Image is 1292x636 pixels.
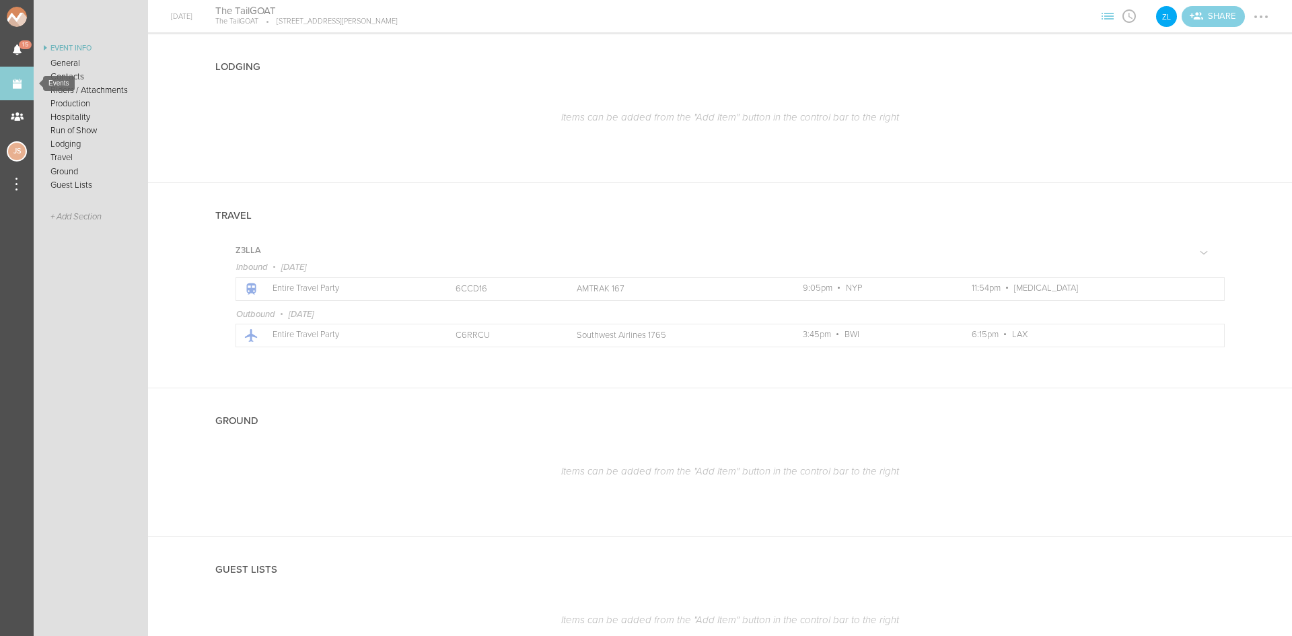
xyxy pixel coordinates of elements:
div: Jessica Smith [7,141,27,162]
a: Run of Show [34,124,148,137]
img: NOMAD [7,7,83,27]
span: [DATE] [281,262,306,273]
a: Ground [34,165,148,178]
a: Production [34,97,148,110]
a: General [34,57,148,70]
span: Outbound [236,309,275,320]
span: [DATE] [289,309,314,320]
a: Contacts [34,70,148,83]
p: The TailGOAT [215,17,258,26]
p: Items can be added from the "Add Item" button in the control bar to the right [236,465,1225,477]
a: Hospitality [34,110,148,124]
h5: Z3LLA [236,246,261,255]
p: Southwest Airlines 1765 [577,330,773,341]
h4: Ground [215,415,258,427]
p: [STREET_ADDRESS][PERSON_NAME] [258,17,398,26]
span: + Add Section [50,212,102,222]
div: Z3LLA [1155,5,1178,28]
span: NYP [846,283,862,293]
p: AMTRAK 167 [577,283,773,294]
span: BWI [845,329,859,340]
a: Riders / Attachments [34,83,148,97]
span: 6:15pm [972,329,999,340]
a: Guest Lists [34,178,148,192]
span: View Sections [1097,11,1118,20]
a: Lodging [34,137,148,151]
h4: Guest Lists [215,564,277,575]
a: Invite teams to the Event [1182,6,1245,27]
span: LAX [1012,329,1028,340]
h4: Lodging [215,61,260,73]
a: Travel [34,151,148,164]
span: View Itinerary [1118,11,1140,20]
span: 15 [19,40,32,49]
div: Share [1182,6,1245,27]
h4: The TailGOAT [215,5,398,17]
div: ZL [1155,5,1178,28]
span: 3:45pm [803,329,831,340]
a: Event Info [34,40,148,57]
p: Entire Travel Party [273,283,426,294]
span: 11:54pm [972,283,1001,293]
p: C6RRCU [456,330,547,341]
span: [MEDICAL_DATA] [1014,283,1078,293]
p: Items can be added from the "Add Item" button in the control bar to the right [236,111,1225,123]
h4: Travel [215,210,252,221]
p: 6CCD16 [456,283,547,294]
p: Items can be added from the "Add Item" button in the control bar to the right [236,614,1225,626]
span: 9:05pm [803,283,832,293]
span: Inbound [236,262,268,273]
p: Entire Travel Party [273,330,426,341]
